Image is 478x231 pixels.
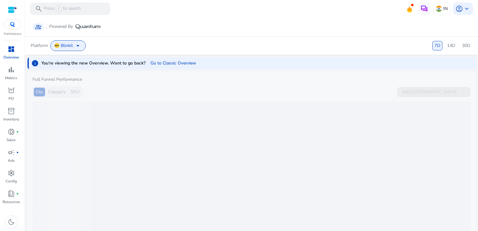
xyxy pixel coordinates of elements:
span: You're viewing the new Overview. Want to go back? [41,60,145,66]
div: 30D [460,41,472,50]
span: dashboard [8,45,15,53]
span: info [31,59,39,67]
span: Powered By [49,23,73,30]
p: Sales [7,137,16,143]
span: Go to Classic Overview [150,60,196,66]
a: group_add [33,23,44,31]
p: Marketplace [4,32,21,36]
span: Blinkit [61,43,73,49]
p: Overview [3,54,19,60]
span: settings [8,169,15,177]
span: campaign [8,149,15,156]
img: Blinkit [54,43,59,48]
span: book_4 [8,190,15,198]
p: IN [443,3,448,14]
p: Press to search [44,5,81,12]
span: search [35,5,43,13]
p: Resources [3,199,20,205]
p: Inventory [3,116,19,122]
span: group_add [35,24,41,30]
span: inventory_2 [8,107,15,115]
p: Metrics [5,75,17,81]
p: PO [8,96,14,101]
div: 7D [432,41,442,50]
img: QC-logo.svg [7,22,18,27]
span: dark_mode [8,218,15,226]
span: fiber_manual_record [16,151,19,154]
img: in.svg [436,6,442,12]
div: 14D [445,41,457,50]
p: Config [6,178,17,184]
span: fiber_manual_record [16,131,19,133]
span: bar_chart [8,66,15,74]
p: Ads [8,158,15,163]
span: / [56,5,62,12]
span: account_circle [455,5,463,13]
span: donut_small [8,128,15,136]
span: keyboard_arrow_down [463,5,470,13]
span: orders [8,87,15,94]
button: Go to Classic Overview [148,58,199,68]
span: fiber_manual_record [16,192,19,195]
span: arrow_drop_down [74,42,82,49]
span: Platform [31,43,48,49]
